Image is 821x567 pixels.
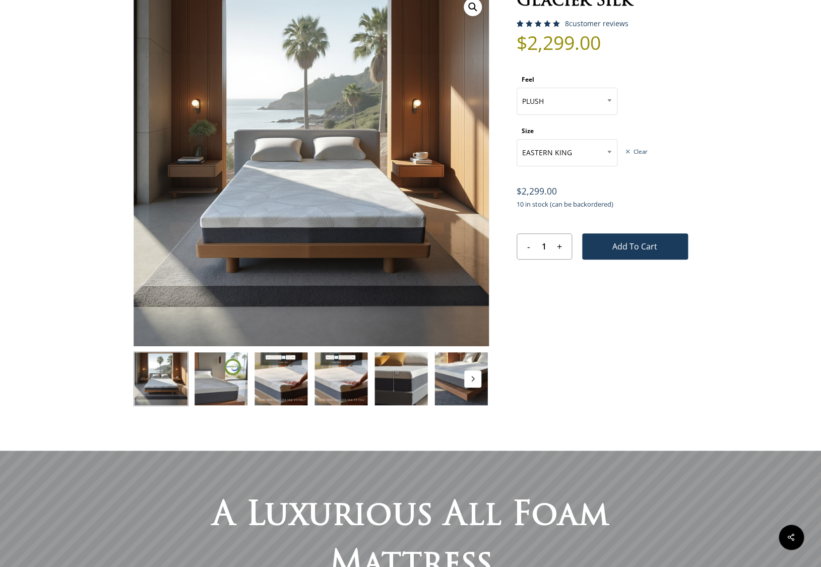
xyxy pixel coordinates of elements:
bdi: 2,299.00 [517,185,557,197]
span: 8 [565,19,569,28]
label: Feel [522,75,534,84]
input: Product quantity [534,234,553,259]
p: 10 in stock (can be backordered) [517,198,688,218]
span: $ [517,30,527,55]
span: EASTERN KING [517,139,617,166]
input: - [517,234,535,259]
button: Next [464,370,481,388]
span: $ [517,185,522,197]
bdi: 2,299.00 [517,30,601,55]
span: Rated out of 5 based on customer ratings [517,20,560,70]
span: PLUSH [517,91,617,112]
a: Clear options [625,148,648,155]
iframe: Secure express checkout frame [527,272,678,300]
label: Size [522,127,534,135]
span: PLUSH [517,88,617,115]
a: 8customer reviews [565,20,628,28]
button: Add to cart [582,233,688,260]
input: + [554,234,572,259]
span: 8 [517,20,522,37]
span: EASTERN KING [517,142,617,163]
div: Rated 5.00 out of 5 [517,20,560,27]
